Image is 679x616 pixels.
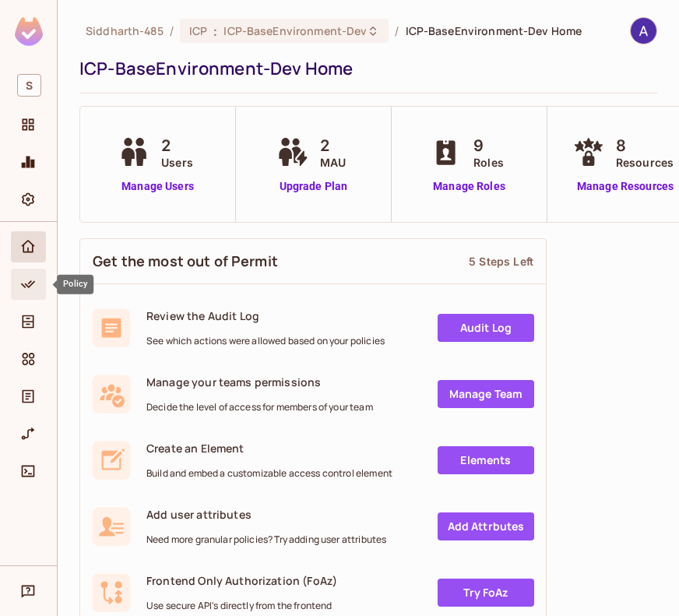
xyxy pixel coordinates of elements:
span: Get the most out of Permit [93,252,278,271]
div: Home [11,231,46,262]
img: ASHISH SANDEY [631,18,656,44]
div: Policy [11,269,46,300]
span: 2 [320,134,346,157]
span: Review the Audit Log [146,308,385,323]
span: 8 [616,134,674,157]
span: Add user attributes [146,507,386,522]
div: Connect [11,456,46,487]
div: Elements [11,343,46,375]
span: 2 [161,134,193,157]
li: / [395,23,399,38]
div: ICP-BaseEnvironment-Dev Home [79,57,649,80]
a: Try FoAz [438,579,534,607]
span: Create an Element [146,441,392,456]
div: Directory [11,306,46,337]
span: Decide the level of access for members of your team [146,401,373,414]
span: Need more granular policies? Try adding user attributes [146,533,386,546]
span: the active workspace [86,23,164,38]
span: Manage your teams permissions [146,375,373,389]
span: Users [161,154,193,171]
a: Upgrade Plan [273,178,354,195]
div: 5 Steps Left [469,254,533,269]
span: Resources [616,154,674,171]
li: / [170,23,174,38]
div: Help & Updates [11,576,46,607]
span: See which actions were allowed based on your policies [146,335,385,347]
span: 9 [473,134,504,157]
span: Frontend Only Authorization (FoAz) [146,573,337,588]
span: S [17,74,41,97]
a: Elements [438,446,534,474]
span: Roles [473,154,504,171]
div: Projects [11,109,46,140]
span: Use secure API's directly from the frontend [146,600,337,612]
div: Audit Log [11,381,46,412]
img: SReyMgAAAABJRU5ErkJggg== [15,17,43,46]
div: Settings [11,184,46,215]
div: URL Mapping [11,418,46,449]
span: ICP [189,23,207,38]
a: Manage Team [438,380,534,408]
span: ICP-BaseEnvironment-Dev Home [406,23,582,38]
div: Workspace: Siddharth-485 [11,68,46,103]
span: MAU [320,154,346,171]
span: Build and embed a customizable access control element [146,467,392,480]
a: Manage Users [114,178,201,195]
div: Policy [57,275,93,294]
a: Audit Log [438,314,534,342]
span: ICP-BaseEnvironment-Dev [223,23,367,38]
span: : [213,25,218,37]
a: Add Attrbutes [438,512,534,540]
div: Monitoring [11,146,46,178]
a: Manage Roles [427,178,512,195]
